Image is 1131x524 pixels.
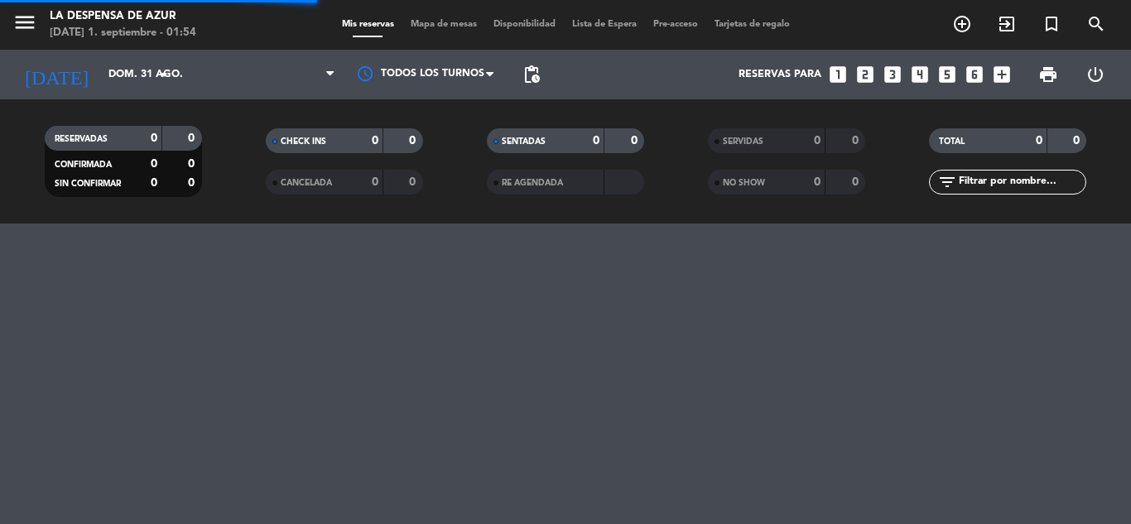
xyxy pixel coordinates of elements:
i: add_box [991,64,1013,85]
i: looks_two [854,64,876,85]
span: SIN CONFIRMAR [55,180,121,188]
strong: 0 [852,176,862,188]
span: CHECK INS [281,137,326,146]
span: RESERVADAS [55,135,108,143]
i: looks_5 [936,64,958,85]
span: Tarjetas de regalo [706,20,798,29]
i: menu [12,10,37,35]
span: Mapa de mesas [402,20,485,29]
span: Reservas para [739,69,821,80]
span: print [1038,65,1058,84]
strong: 0 [372,176,378,188]
strong: 0 [188,177,198,189]
strong: 0 [852,135,862,147]
span: CANCELADA [281,179,332,187]
i: looks_3 [882,64,903,85]
strong: 0 [409,135,419,147]
strong: 0 [814,135,821,147]
strong: 0 [151,158,157,170]
span: Disponibilidad [485,20,564,29]
i: filter_list [937,172,957,192]
div: [DATE] 1. septiembre - 01:54 [50,25,196,41]
i: turned_in_not [1042,14,1061,34]
div: LOG OUT [1071,50,1119,99]
strong: 0 [631,135,641,147]
span: Lista de Espera [564,20,645,29]
i: arrow_drop_down [154,65,174,84]
input: Filtrar por nombre... [957,173,1085,191]
strong: 0 [409,176,419,188]
strong: 0 [151,132,157,144]
strong: 0 [593,135,599,147]
span: CONFIRMADA [55,161,112,169]
strong: 0 [814,176,821,188]
span: SENTADAS [502,137,546,146]
i: looks_one [827,64,849,85]
span: Mis reservas [334,20,402,29]
span: Pre-acceso [645,20,706,29]
button: menu [12,10,37,41]
strong: 0 [372,135,378,147]
i: add_circle_outline [952,14,972,34]
strong: 0 [188,158,198,170]
span: NO SHOW [723,179,765,187]
span: SERVIDAS [723,137,763,146]
i: exit_to_app [997,14,1017,34]
div: La Despensa de Azur [50,8,196,25]
strong: 0 [1036,135,1042,147]
strong: 0 [151,177,157,189]
strong: 0 [188,132,198,144]
i: search [1086,14,1106,34]
i: power_settings_new [1085,65,1105,84]
i: looks_6 [964,64,985,85]
i: [DATE] [12,56,100,93]
span: pending_actions [522,65,541,84]
i: looks_4 [909,64,931,85]
strong: 0 [1073,135,1083,147]
span: TOTAL [939,137,965,146]
span: RE AGENDADA [502,179,563,187]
